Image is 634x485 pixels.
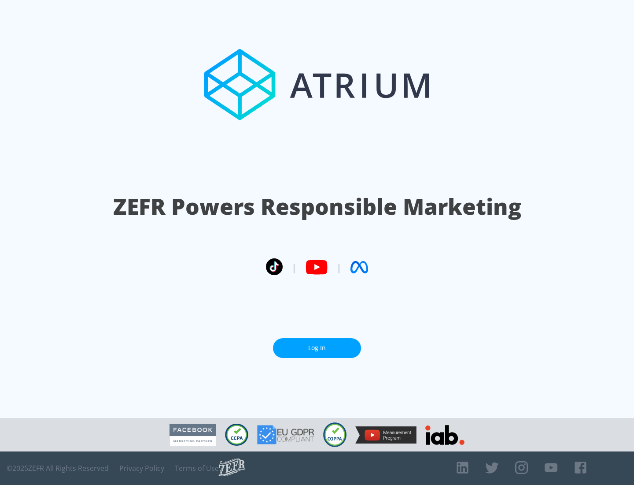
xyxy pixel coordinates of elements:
a: Log In [273,338,361,358]
span: | [336,261,342,274]
img: GDPR Compliant [257,425,314,444]
img: Facebook Marketing Partner [170,424,216,446]
a: Privacy Policy [119,464,164,473]
h1: ZEFR Powers Responsible Marketing [113,191,521,222]
span: | [291,261,297,274]
img: COPPA Compliant [323,422,346,447]
img: CCPA Compliant [225,424,248,446]
img: IAB [425,425,464,445]
span: © 2025 ZEFR All Rights Reserved [7,464,109,473]
a: Terms of Use [175,464,219,473]
img: YouTube Measurement Program [355,426,417,444]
